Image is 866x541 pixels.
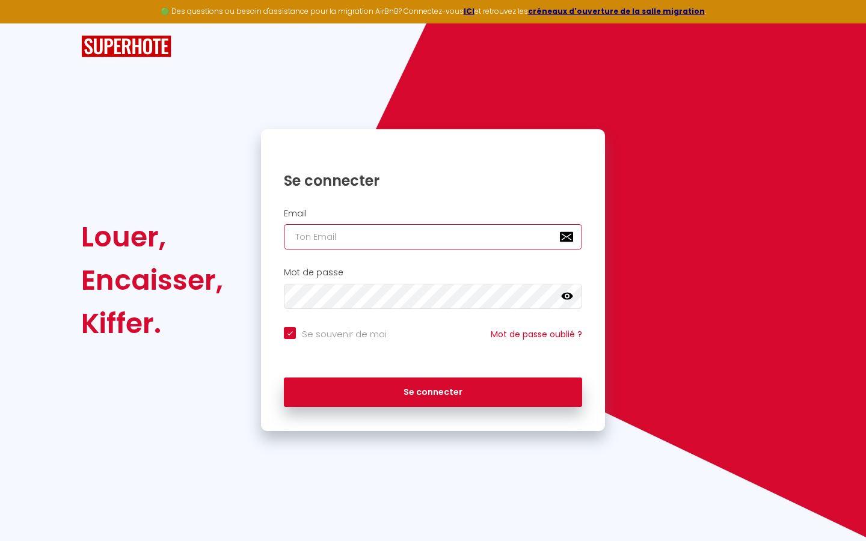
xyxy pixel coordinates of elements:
[284,377,582,408] button: Se connecter
[284,209,582,219] h2: Email
[528,6,705,16] a: créneaux d'ouverture de la salle migration
[10,5,46,41] button: Ouvrir le widget de chat LiveChat
[284,267,582,278] h2: Mot de passe
[464,6,474,16] a: ICI
[284,171,582,190] h1: Se connecter
[81,258,223,302] div: Encaisser,
[81,302,223,345] div: Kiffer.
[81,35,171,58] img: SuperHote logo
[81,215,223,258] div: Louer,
[491,328,582,340] a: Mot de passe oublié ?
[284,224,582,249] input: Ton Email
